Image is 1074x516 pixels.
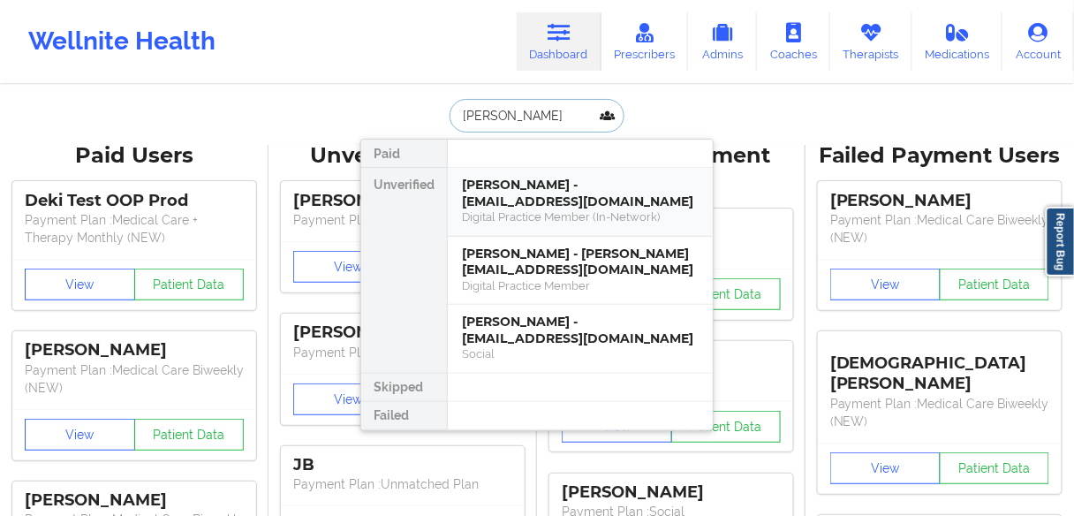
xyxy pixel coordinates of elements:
[462,177,699,209] div: [PERSON_NAME] - [EMAIL_ADDRESS][DOMAIN_NAME]
[293,383,404,415] button: View
[293,322,512,343] div: [PERSON_NAME]
[1046,207,1074,277] a: Report Bug
[25,269,135,300] button: View
[361,140,447,168] div: Paid
[462,209,699,224] div: Digital Practice Member (In-Network)
[1002,12,1074,71] a: Account
[462,246,699,278] div: [PERSON_NAME] - [PERSON_NAME][EMAIL_ADDRESS][DOMAIN_NAME]
[830,191,1049,211] div: [PERSON_NAME]
[361,168,447,374] div: Unverified
[25,191,244,211] div: Deki Test OOP Prod
[462,314,699,346] div: [PERSON_NAME] - [EMAIL_ADDRESS][DOMAIN_NAME]
[940,452,1050,484] button: Patient Data
[671,411,782,443] button: Patient Data
[601,12,689,71] a: Prescribers
[830,269,941,300] button: View
[830,211,1049,247] p: Payment Plan : Medical Care Biweekly (NEW)
[462,346,699,361] div: Social
[830,12,912,71] a: Therapists
[293,475,512,493] p: Payment Plan : Unmatched Plan
[757,12,830,71] a: Coaches
[818,142,1062,170] div: Failed Payment Users
[25,211,244,247] p: Payment Plan : Medical Care + Therapy Monthly (NEW)
[293,344,512,361] p: Payment Plan : Unmatched Plan
[562,482,781,503] div: [PERSON_NAME]
[830,395,1049,430] p: Payment Plan : Medical Care Biweekly (NEW)
[462,278,699,293] div: Digital Practice Member
[25,340,244,360] div: [PERSON_NAME]
[671,278,782,310] button: Patient Data
[134,419,245,451] button: Patient Data
[912,12,1003,71] a: Medications
[688,12,757,71] a: Admins
[25,361,244,397] p: Payment Plan : Medical Care Biweekly (NEW)
[293,455,512,475] div: JB
[361,374,447,402] div: Skipped
[361,402,447,430] div: Failed
[134,269,245,300] button: Patient Data
[830,452,941,484] button: View
[293,211,512,229] p: Payment Plan : Unmatched Plan
[293,191,512,211] div: [PERSON_NAME]
[12,142,256,170] div: Paid Users
[830,340,1049,394] div: [DEMOGRAPHIC_DATA][PERSON_NAME]
[25,490,244,511] div: [PERSON_NAME]
[293,251,404,283] button: View
[25,419,135,451] button: View
[940,269,1050,300] button: Patient Data
[517,12,601,71] a: Dashboard
[281,142,525,170] div: Unverified Users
